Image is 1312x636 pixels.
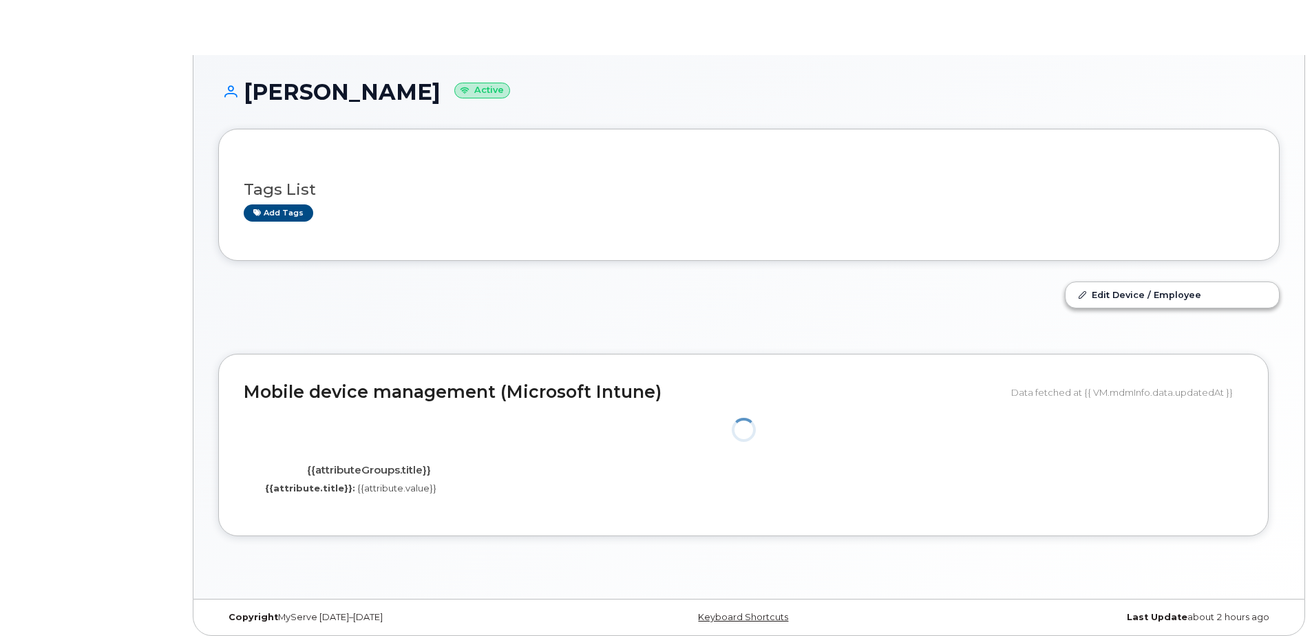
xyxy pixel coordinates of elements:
strong: Last Update [1127,612,1187,622]
div: Data fetched at {{ VM.mdmInfo.data.updatedAt }} [1011,379,1243,405]
label: {{attribute.title}}: [265,482,355,495]
h3: Tags List [244,181,1254,198]
strong: Copyright [229,612,278,622]
h4: {{attributeGroups.title}} [254,465,483,476]
a: Add tags [244,204,313,222]
h1: [PERSON_NAME] [218,80,1280,104]
a: Edit Device / Employee [1066,282,1279,307]
a: Keyboard Shortcuts [698,612,788,622]
div: about 2 hours ago [926,612,1280,623]
div: MyServe [DATE]–[DATE] [218,612,572,623]
h2: Mobile device management (Microsoft Intune) [244,383,1001,402]
small: Active [454,83,510,98]
span: {{attribute.value}} [357,483,436,494]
